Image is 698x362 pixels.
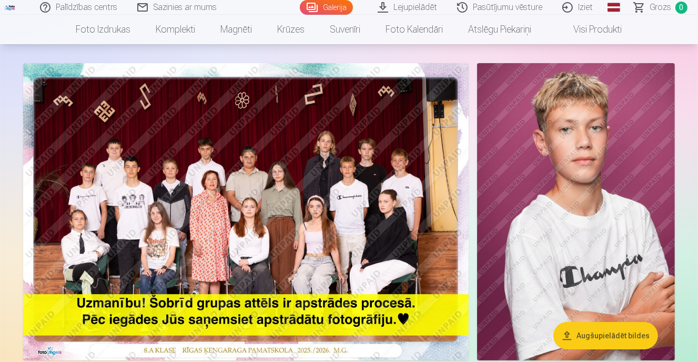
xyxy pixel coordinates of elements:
a: Suvenīri [318,15,373,44]
a: Atslēgu piekariņi [456,15,544,44]
a: Magnēti [208,15,265,44]
a: Krūzes [265,15,318,44]
a: Foto kalendāri [373,15,456,44]
a: Foto izdrukas [64,15,144,44]
a: Visi produkti [544,15,635,44]
img: /fa1 [4,4,16,11]
a: Komplekti [144,15,208,44]
button: Augšupielādēt bildes [553,322,658,349]
span: 0 [675,2,687,14]
span: Grozs [650,1,671,14]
